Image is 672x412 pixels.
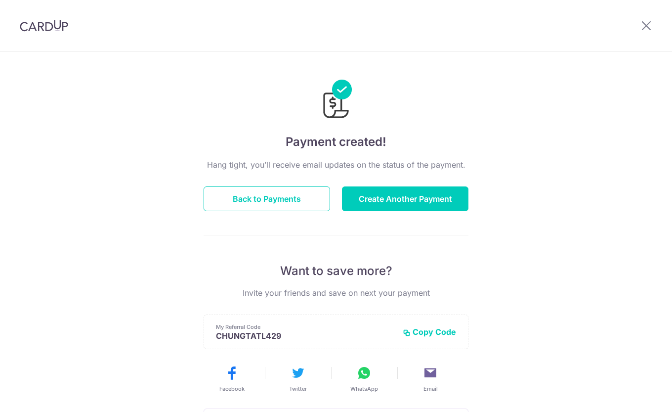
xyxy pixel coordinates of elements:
[350,385,378,393] span: WhatsApp
[219,385,245,393] span: Facebook
[320,80,352,121] img: Payments
[204,159,468,171] p: Hang tight, you’ll receive email updates on the status of the payment.
[204,186,330,211] button: Back to Payments
[204,133,468,151] h4: Payment created!
[423,385,438,393] span: Email
[342,186,468,211] button: Create Another Payment
[269,365,327,393] button: Twitter
[204,287,468,299] p: Invite your friends and save on next your payment
[203,365,261,393] button: Facebook
[335,365,393,393] button: WhatsApp
[403,327,456,337] button: Copy Code
[204,263,468,279] p: Want to save more?
[289,385,307,393] span: Twitter
[216,323,395,331] p: My Referral Code
[401,365,460,393] button: Email
[216,331,395,341] p: CHUNGTATL429
[20,20,68,32] img: CardUp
